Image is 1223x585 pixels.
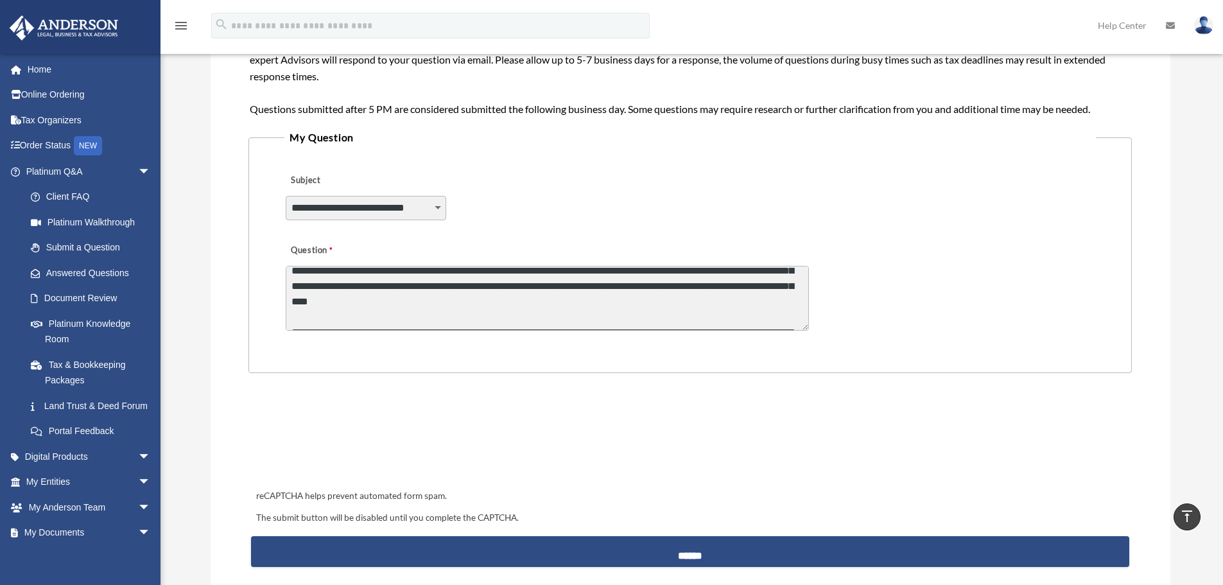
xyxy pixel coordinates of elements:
a: Client FAQ [18,184,170,210]
i: vertical_align_top [1179,509,1195,524]
iframe: reCAPTCHA [252,413,447,463]
a: Portal Feedback [18,419,170,444]
a: Platinum Walkthrough [18,209,170,235]
a: Answered Questions [18,260,170,286]
i: menu [173,18,189,33]
span: arrow_drop_down [138,159,164,185]
legend: My Question [284,128,1095,146]
i: search [214,17,229,31]
span: arrow_drop_down [138,520,164,546]
a: Land Trust & Deed Forum [18,393,170,419]
a: My Entitiesarrow_drop_down [9,469,170,495]
a: Digital Productsarrow_drop_down [9,444,170,469]
a: Platinum Knowledge Room [18,311,170,352]
div: The submit button will be disabled until you complete the CAPTCHA. [251,511,1129,526]
a: vertical_align_top [1174,503,1201,530]
span: arrow_drop_down [138,469,164,496]
a: Submit a Question [18,235,164,261]
a: My Anderson Teamarrow_drop_down [9,494,170,520]
img: User Pic [1194,16,1213,35]
label: Question [286,242,385,260]
a: Platinum Q&Aarrow_drop_down [9,159,170,184]
a: Online Ordering [9,82,170,108]
span: arrow_drop_down [138,444,164,470]
div: NEW [74,136,102,155]
div: reCAPTCHA helps prevent automated form spam. [251,489,1129,504]
a: Document Review [18,286,170,311]
span: arrow_drop_down [138,494,164,521]
a: My Documentsarrow_drop_down [9,520,170,546]
a: Order StatusNEW [9,133,170,159]
label: Subject [286,172,408,190]
a: Tax Organizers [9,107,170,133]
img: Anderson Advisors Platinum Portal [6,15,122,40]
a: Tax & Bookkeeping Packages [18,352,170,393]
a: menu [173,22,189,33]
a: Home [9,57,170,82]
